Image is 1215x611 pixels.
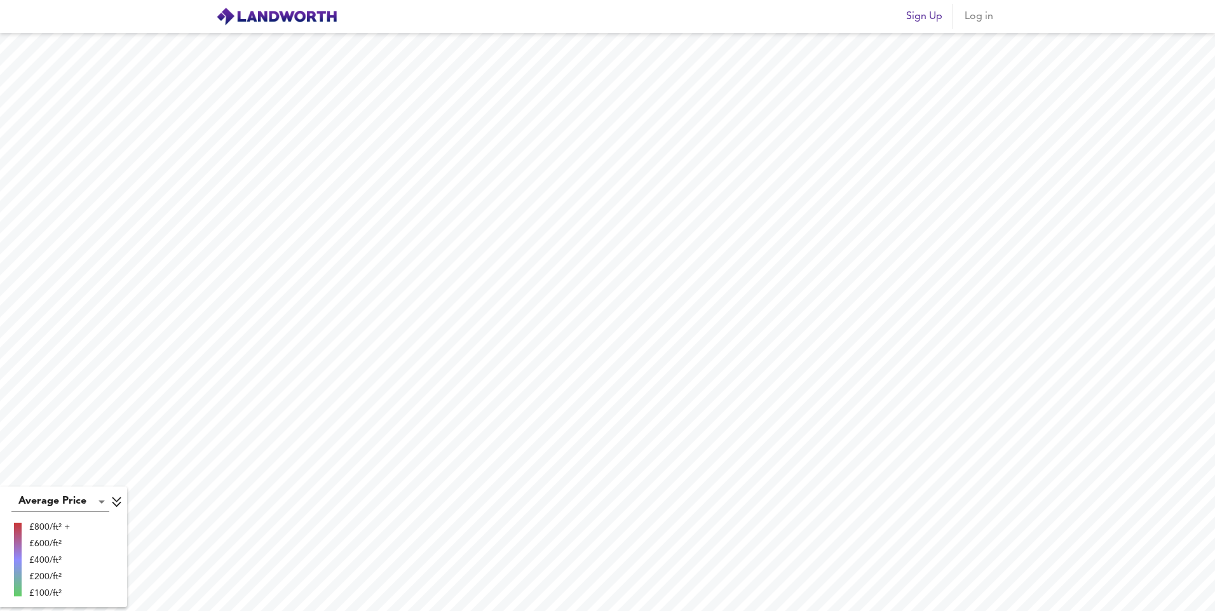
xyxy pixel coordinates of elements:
div: £600/ft² [29,537,70,550]
span: Log in [963,8,994,25]
img: logo [216,7,337,26]
div: £800/ft² + [29,521,70,534]
button: Sign Up [901,4,947,29]
div: Average Price [11,492,109,512]
button: Log in [958,4,999,29]
span: Sign Up [906,8,942,25]
div: £100/ft² [29,587,70,600]
div: £200/ft² [29,570,70,583]
div: £400/ft² [29,554,70,567]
